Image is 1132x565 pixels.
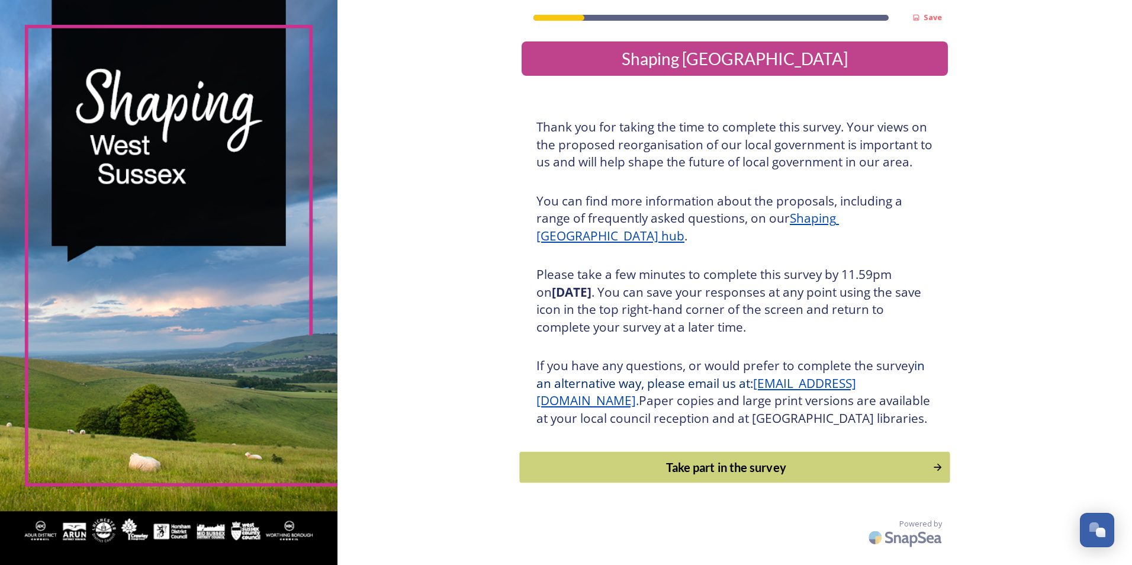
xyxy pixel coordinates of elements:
div: Take part in the survey [526,458,927,476]
strong: [DATE] [552,284,591,300]
a: [EMAIL_ADDRESS][DOMAIN_NAME] [536,375,856,409]
strong: Save [924,12,942,23]
h3: Thank you for taking the time to complete this survey. Your views on the proposed reorganisation ... [536,118,933,171]
span: in an alternative way, please email us at: [536,357,928,391]
a: Shaping [GEOGRAPHIC_DATA] hub [536,210,839,244]
button: Continue [519,452,950,483]
img: SnapSea Logo [865,524,948,551]
span: Powered by [899,518,942,529]
div: Shaping [GEOGRAPHIC_DATA] [526,46,943,71]
span: . [636,392,639,409]
h3: If you have any questions, or would prefer to complete the survey Paper copies and large print ve... [536,357,933,427]
h3: You can find more information about the proposals, including a range of frequently asked question... [536,192,933,245]
button: Open Chat [1080,513,1114,547]
h3: Please take a few minutes to complete this survey by 11.59pm on . You can save your responses at ... [536,266,933,336]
